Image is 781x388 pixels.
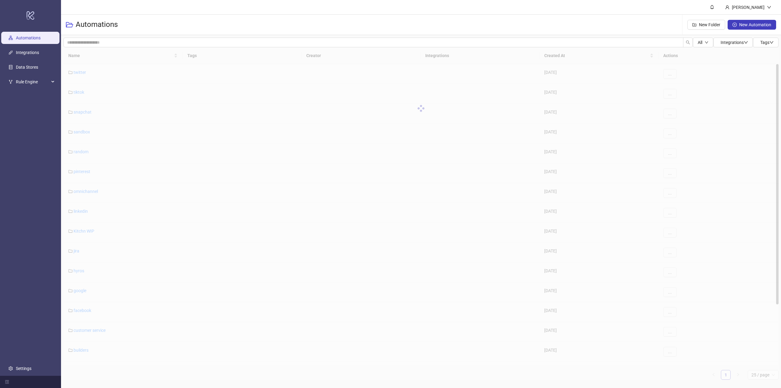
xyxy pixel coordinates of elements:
button: New Automation [728,20,776,30]
span: Tags [760,40,774,45]
button: Integrationsdown [713,38,753,47]
span: fork [9,80,13,84]
span: search [686,40,690,45]
span: Integrations [721,40,748,45]
a: Integrations [16,50,39,55]
span: down [767,5,771,9]
button: Tagsdown [753,38,779,47]
button: New Folder [687,20,725,30]
button: Alldown [693,38,713,47]
span: down [769,40,774,45]
h3: Automations [76,20,118,30]
span: All [698,40,702,45]
span: folder-add [692,23,696,27]
span: plus-circle [732,23,737,27]
span: Rule Engine [16,76,49,88]
a: Settings [16,366,31,371]
span: down [744,40,748,45]
div: [PERSON_NAME] [729,4,767,11]
span: folder-open [66,21,73,28]
span: menu-fold [5,380,9,384]
a: Data Stores [16,65,38,70]
span: down [705,41,708,44]
span: bell [710,5,714,9]
span: New Folder [699,22,720,27]
span: user [725,5,729,9]
a: Automations [16,35,41,40]
span: New Automation [739,22,771,27]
